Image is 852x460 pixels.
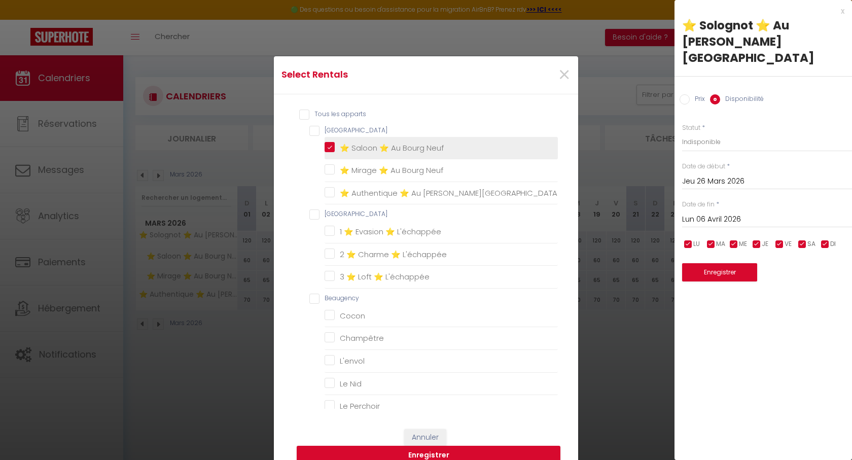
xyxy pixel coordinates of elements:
span: ME [739,239,747,249]
div: x [674,5,844,17]
span: LU [693,239,700,249]
div: ⭐ Solognot ⭐ Au [PERSON_NAME][GEOGRAPHIC_DATA] [682,17,844,66]
button: Annuler [404,429,446,446]
span: JE [762,239,768,249]
span: DI [830,239,836,249]
h4: Select Rentals [281,67,470,82]
label: Date de fin [682,200,715,209]
span: 2 ⭐ Charme ⭐ L'échappée [340,249,447,260]
span: Cocon [340,310,365,321]
span: Le Nid [340,378,362,389]
span: ⭐ Saloon ⭐ Au Bourg Neuf [340,143,444,153]
span: SA [807,239,815,249]
span: MA [716,239,725,249]
span: × [558,60,571,90]
span: ⭐ Authentique ⭐ Au [PERSON_NAME][GEOGRAPHIC_DATA] [340,188,560,198]
label: Prix [690,94,705,105]
span: VE [785,239,792,249]
label: Date de début [682,162,725,171]
label: Disponibilité [720,94,764,105]
button: Enregistrer [682,263,757,281]
label: Statut [682,123,700,133]
button: Close [558,64,571,86]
